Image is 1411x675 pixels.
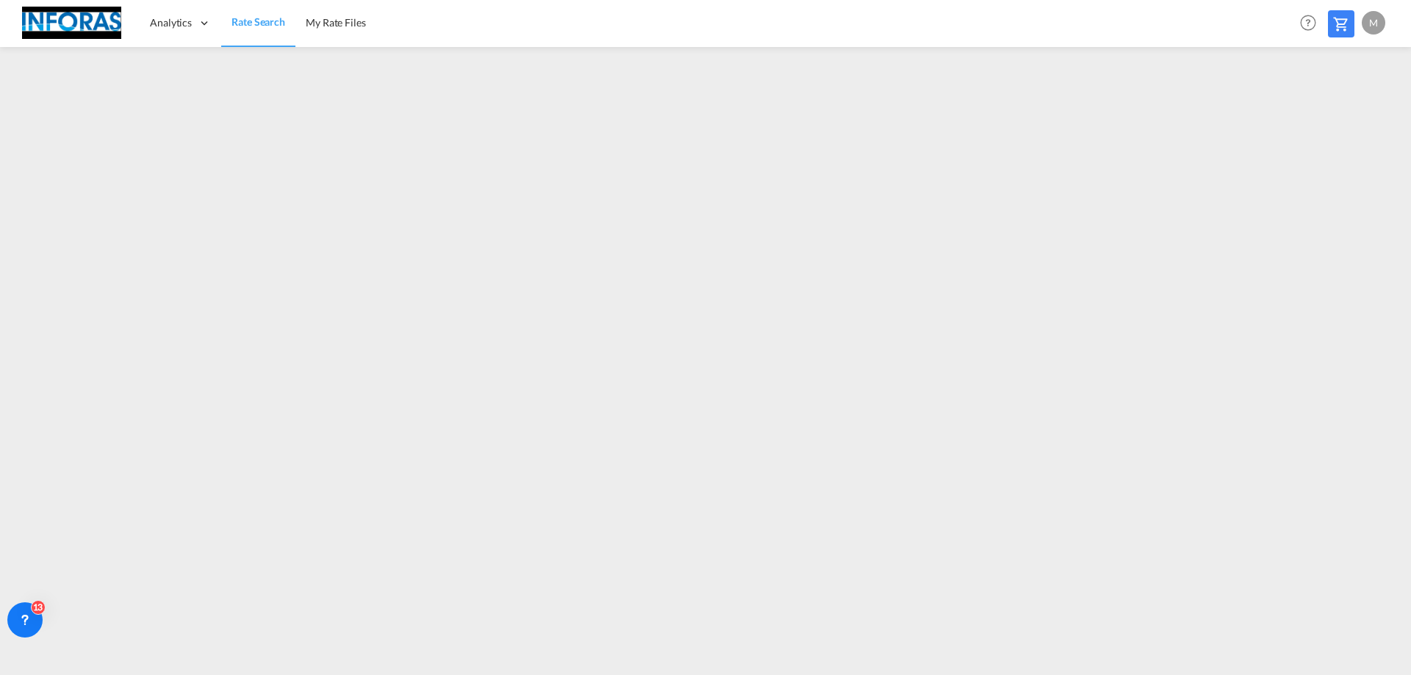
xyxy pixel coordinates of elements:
[1296,10,1321,35] span: Help
[150,15,192,30] span: Analytics
[231,15,285,28] span: Rate Search
[1362,11,1385,35] div: M
[22,7,121,40] img: eff75c7098ee11eeb65dd1c63e392380.jpg
[306,16,366,29] span: My Rate Files
[1296,10,1328,37] div: Help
